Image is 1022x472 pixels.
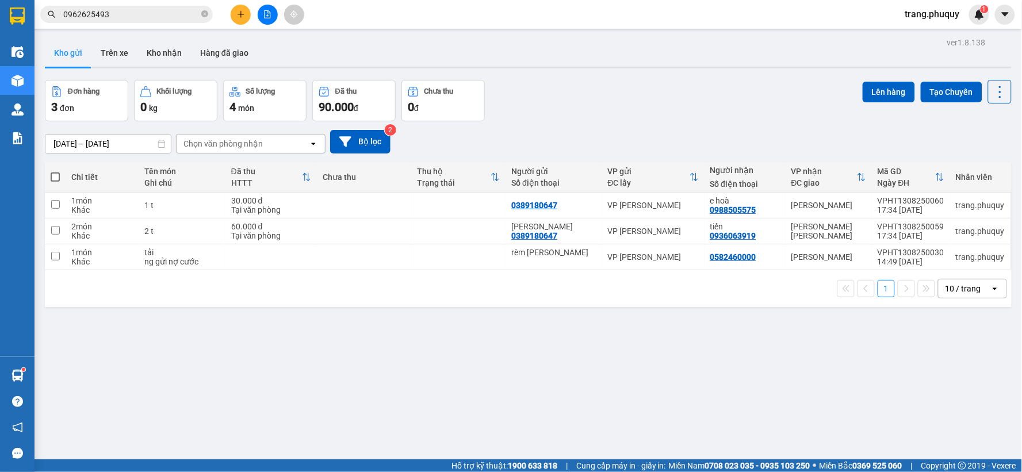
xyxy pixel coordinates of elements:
span: close-circle [201,10,208,17]
strong: 1900 633 818 [508,461,557,470]
sup: 1 [981,5,989,13]
div: VPHT1308250059 [878,222,944,231]
div: Khác [71,257,133,266]
button: Hàng đã giao [191,39,258,67]
span: question-circle [12,396,23,407]
div: Thu hộ [417,167,491,176]
sup: 2 [385,124,396,136]
button: plus [231,5,251,25]
span: copyright [958,462,966,470]
div: Ngày ĐH [878,178,935,187]
div: Khác [71,231,133,240]
span: | [566,459,568,472]
div: 0936063919 [710,231,756,240]
th: Toggle SortBy [602,162,705,193]
div: Tại văn phòng [231,231,311,240]
div: rèm vân anh [511,248,596,257]
input: Tìm tên, số ĐT hoặc mã đơn [63,8,199,21]
button: Kho gửi [45,39,91,67]
div: 1 t [145,201,220,210]
div: 2 t [145,227,220,236]
img: solution-icon [12,132,24,144]
input: Select a date range. [45,135,171,153]
div: ĐC giao [791,178,857,187]
button: aim [284,5,304,25]
button: Lên hàng [863,82,915,102]
span: ⚪️ [813,463,817,468]
button: Kho nhận [137,39,191,67]
img: icon-new-feature [974,9,985,20]
div: [PERSON_NAME] [791,252,866,262]
div: VP nhận [791,167,857,176]
span: 90.000 [319,100,354,114]
div: Đã thu [335,87,357,95]
button: file-add [258,5,278,25]
div: ver 1.8.138 [947,36,986,49]
div: 2 món [71,222,133,231]
div: 1 món [71,196,133,205]
span: Cung cấp máy in - giấy in: [576,459,666,472]
span: aim [290,10,298,18]
button: Khối lượng0kg [134,80,217,121]
div: Đơn hàng [68,87,99,95]
span: 0 [140,100,147,114]
div: 0389180647 [511,201,557,210]
div: Số điện thoại [710,179,780,189]
button: Số lượng4món [223,80,307,121]
img: warehouse-icon [12,46,24,58]
span: message [12,448,23,459]
span: 3 [51,100,58,114]
span: notification [12,422,23,433]
button: Đơn hàng3đơn [45,80,128,121]
div: ĐC lấy [608,178,690,187]
button: Chưa thu0đ [401,80,485,121]
img: warehouse-icon [12,75,24,87]
div: Tên món [145,167,220,176]
div: Tại văn phòng [231,205,311,214]
div: HTTT [231,178,302,187]
div: Người nhận [710,166,780,175]
svg: open [990,284,1000,293]
div: Chi tiết [71,172,133,182]
div: Số điện thoại [511,178,596,187]
div: VP [PERSON_NAME] [608,252,699,262]
div: VP [PERSON_NAME] [608,227,699,236]
img: logo-vxr [10,7,25,25]
img: warehouse-icon [12,370,24,382]
button: Trên xe [91,39,137,67]
span: 1 [982,5,986,13]
div: 30.000 đ [231,196,311,205]
div: [PERSON_NAME] [791,201,866,210]
div: Khối lượng [157,87,192,95]
span: Miền Nam [669,459,810,472]
div: Khác [71,205,133,214]
span: 4 [229,100,236,114]
div: Chưa thu [424,87,454,95]
img: warehouse-icon [12,103,24,116]
div: Mã GD [878,167,935,176]
div: VPHT1308250060 [878,196,944,205]
div: Ghi chú [145,178,220,187]
span: Hỗ trợ kỹ thuật: [451,459,557,472]
span: kg [149,103,158,113]
div: 14:49 [DATE] [878,257,944,266]
th: Toggle SortBy [411,162,506,193]
div: Chưa thu [323,172,405,182]
div: 60.000 đ [231,222,311,231]
div: 10 / trang [946,283,981,294]
div: c ngọc [511,222,596,231]
div: 17:34 [DATE] [878,205,944,214]
button: Đã thu90.000đ [312,80,396,121]
span: món [238,103,254,113]
div: trang.phuquy [956,252,1005,262]
span: search [48,10,56,18]
th: Toggle SortBy [786,162,872,193]
th: Toggle SortBy [225,162,317,193]
div: trang.phuquy [956,227,1005,236]
span: file-add [263,10,271,18]
div: 17:34 [DATE] [878,231,944,240]
div: tải [145,248,220,257]
sup: 1 [22,368,25,371]
button: Bộ lọc [330,130,391,154]
div: e hoà [710,196,780,205]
